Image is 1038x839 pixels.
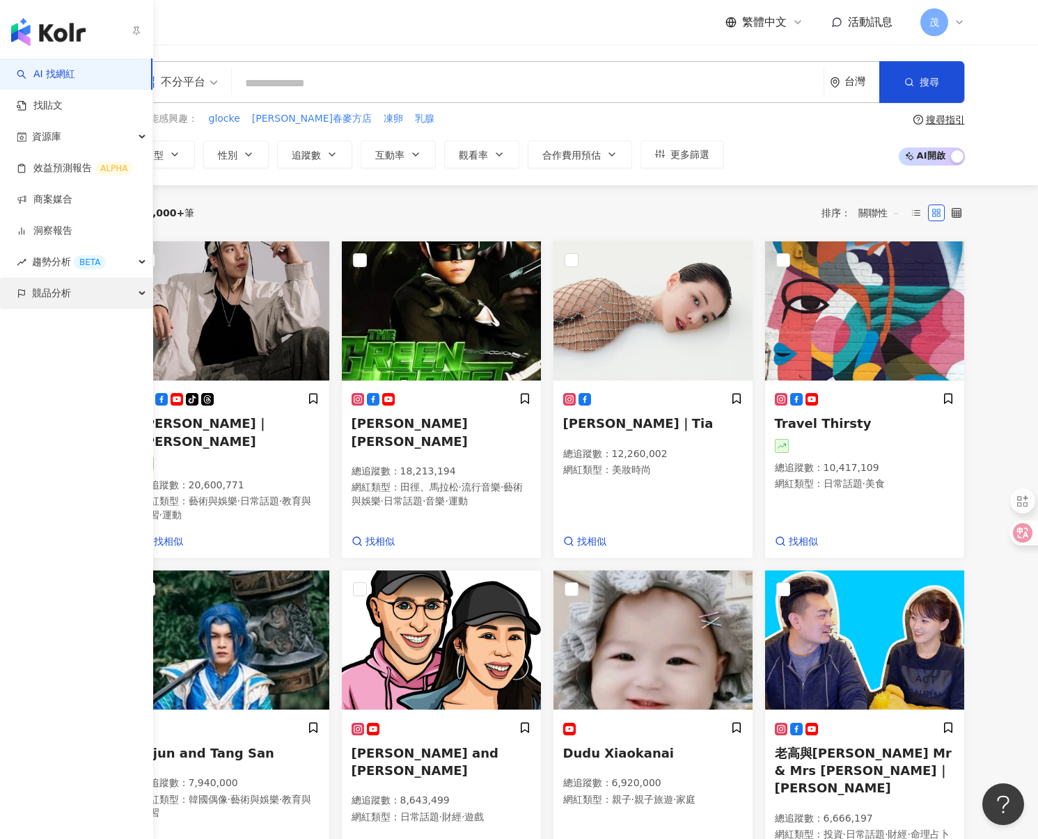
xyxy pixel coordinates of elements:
span: 日常話題 [240,495,279,506]
button: 凍卵 [383,111,404,127]
span: 財經 [442,811,462,822]
button: 更多篩選 [640,141,724,168]
p: 網紅類型 ： [140,793,320,820]
span: 類型 [144,150,164,161]
span: 合作費用預估 [542,150,601,161]
p: 總追蹤數 ： 6,666,197 [775,812,954,826]
span: 運動 [162,509,182,520]
span: 田徑、馬拉松 [400,481,459,493]
span: 競品分析 [32,278,71,309]
p: 網紅類型 ： [563,463,743,477]
a: KOL Avatar[PERSON_NAME]｜Tia總追蹤數：12,260,002網紅類型：美妝時尚找相似 [553,241,753,559]
span: 音樂 [425,495,445,506]
span: [PERSON_NAME] [PERSON_NAME] [352,416,468,448]
p: 網紅類型 ： [775,477,954,491]
p: 總追蹤數 ： 7,940,000 [140,776,320,790]
img: KOL Avatar [553,241,753,381]
p: 總追蹤數 ： 6,920,000 [563,776,743,790]
button: 性別 [203,141,269,168]
span: 性別 [218,150,237,161]
p: 總追蹤數 ： 18,213,194 [352,465,531,479]
span: 日常話題 [824,478,863,489]
span: 追蹤數 [292,150,321,161]
p: 總追蹤數 ： 8,643,499 [352,794,531,808]
img: logo [11,18,86,46]
span: 互動率 [375,150,404,161]
span: [PERSON_NAME]｜Tia [563,416,714,431]
button: 搜尋 [879,61,964,103]
span: 運動 [448,495,468,506]
a: 商案媒合 [17,193,72,207]
span: · [159,509,162,520]
button: 互動率 [361,141,436,168]
button: 類型 [129,141,195,168]
a: 效益預測報告ALPHA [17,161,133,175]
span: 親子旅遊 [634,794,673,805]
span: 老高與[PERSON_NAME] Mr & Mrs [PERSON_NAME]｜[PERSON_NAME] [775,746,952,795]
span: · [501,481,503,493]
span: 韓國偶像 [189,794,228,805]
div: 排序： [821,202,908,224]
p: 網紅類型 ： [352,481,531,508]
button: glocke [208,111,241,127]
iframe: Help Scout Beacon - Open [982,783,1024,825]
span: 乳腺 [415,112,434,126]
button: 觀看率 [444,141,519,168]
span: glocke [209,112,240,126]
span: 觀看率 [459,150,488,161]
span: 美食 [865,478,885,489]
span: rise [17,257,26,267]
span: 藝術與娛樂 [189,495,237,506]
span: 日常話題 [400,811,439,822]
span: 找相似 [789,535,818,549]
span: 凍卵 [384,112,403,126]
div: BETA [74,255,106,269]
div: 不分平台 [141,71,205,93]
a: 洞察報告 [17,224,72,238]
span: 活動訊息 [848,15,892,29]
span: · [228,794,230,805]
span: · [459,481,462,493]
p: 網紅類型 ： [140,495,320,522]
span: [PERSON_NAME] and [PERSON_NAME] [352,746,498,778]
span: · [423,495,425,506]
p: 總追蹤數 ： 20,600,771 [140,479,320,493]
button: 乳腺 [414,111,435,127]
div: 台灣 [844,76,879,88]
span: Zijun and Tang San [140,746,274,760]
span: · [673,794,676,805]
span: 家庭 [676,794,695,805]
span: 藝術與娛樂 [230,794,279,805]
span: 搜尋 [920,77,939,88]
button: [PERSON_NAME]春麥方店 [251,111,372,127]
span: 10,000+ [139,207,185,218]
span: · [462,811,464,822]
img: KOL Avatar [765,570,964,710]
span: · [439,811,442,822]
span: environment [830,77,840,88]
span: 資源庫 [32,121,61,152]
span: 茂 [929,15,939,30]
a: 找相似 [563,535,606,549]
span: 日常話題 [384,495,423,506]
span: [PERSON_NAME]春麥方店 [252,112,372,126]
span: 您可能感興趣： [129,112,198,126]
span: · [863,478,865,489]
p: 總追蹤數 ： 12,260,002 [563,447,743,461]
span: 更多篩選 [670,149,709,160]
span: 繁體中文 [742,15,787,30]
span: [PERSON_NAME]｜[PERSON_NAME] [140,416,269,448]
span: · [381,495,384,506]
span: · [279,495,282,506]
p: 總追蹤數 ： 10,417,109 [775,461,954,475]
img: KOL Avatar [130,570,329,710]
button: 追蹤數 [277,141,352,168]
div: 搜尋指引 [926,114,965,125]
img: KOL Avatar [765,241,964,381]
span: Travel Thirsty [775,416,872,431]
p: 網紅類型 ： [563,793,743,807]
span: 找相似 [154,535,183,549]
a: searchAI 找網紅 [17,67,75,81]
img: KOL Avatar [342,241,541,381]
span: 藝術與娛樂 [352,481,524,506]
